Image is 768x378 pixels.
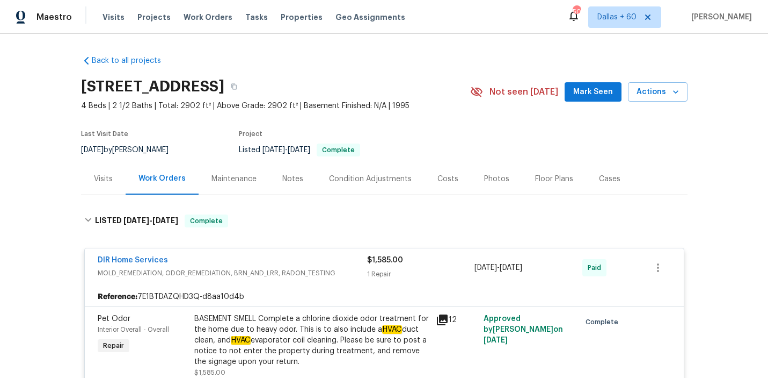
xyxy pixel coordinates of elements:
[262,146,285,154] span: [DATE]
[586,317,623,327] span: Complete
[231,336,251,345] em: HVAC
[484,174,509,184] div: Photos
[152,217,178,224] span: [DATE]
[628,82,687,102] button: Actions
[382,325,402,334] em: HVAC
[239,131,262,137] span: Project
[81,144,181,156] div: by [PERSON_NAME]
[318,147,359,153] span: Complete
[98,315,130,323] span: Pet Odor
[194,369,225,376] span: $1,585.00
[36,12,72,23] span: Maestro
[535,174,573,184] div: Floor Plans
[98,256,168,264] a: DIR Home Services
[81,101,470,111] span: 4 Beds | 2 1/2 Baths | Total: 2902 ft² | Above Grade: 2902 ft² | Basement Finished: N/A | 1995
[367,269,475,280] div: 1 Repair
[500,264,522,272] span: [DATE]
[98,291,137,302] b: Reference:
[597,12,637,23] span: Dallas + 60
[573,6,580,17] div: 509
[687,12,752,23] span: [PERSON_NAME]
[81,204,687,238] div: LISTED [DATE]-[DATE]Complete
[99,340,128,351] span: Repair
[95,215,178,227] h6: LISTED
[239,146,360,154] span: Listed
[211,174,257,184] div: Maintenance
[335,12,405,23] span: Geo Assignments
[184,12,232,23] span: Work Orders
[565,82,621,102] button: Mark Seen
[138,173,186,184] div: Work Orders
[489,87,558,97] span: Not seen [DATE]
[288,146,310,154] span: [DATE]
[474,264,497,272] span: [DATE]
[81,146,104,154] span: [DATE]
[588,262,605,273] span: Paid
[94,174,113,184] div: Visits
[282,174,303,184] div: Notes
[367,256,403,264] span: $1,585.00
[194,313,429,367] div: BASEMENT SMELL Complete a chlorine dioxide odor treatment for the home due to heavy odor. This is...
[474,262,522,273] span: -
[245,13,268,21] span: Tasks
[137,12,171,23] span: Projects
[484,337,508,344] span: [DATE]
[484,315,563,344] span: Approved by [PERSON_NAME] on
[637,85,679,99] span: Actions
[103,12,125,23] span: Visits
[186,216,227,226] span: Complete
[123,217,178,224] span: -
[599,174,620,184] div: Cases
[329,174,412,184] div: Condition Adjustments
[81,81,224,92] h2: [STREET_ADDRESS]
[98,268,367,279] span: MOLD_REMEDIATION, ODOR_REMEDIATION, BRN_AND_LRR, RADON_TESTING
[98,326,169,333] span: Interior Overall - Overall
[281,12,323,23] span: Properties
[123,217,149,224] span: [DATE]
[436,313,478,326] div: 12
[573,85,613,99] span: Mark Seen
[81,55,184,66] a: Back to all projects
[81,131,128,137] span: Last Visit Date
[85,287,684,306] div: 7E1BTDAZQHD3Q-d8aa10d4b
[262,146,310,154] span: -
[437,174,458,184] div: Costs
